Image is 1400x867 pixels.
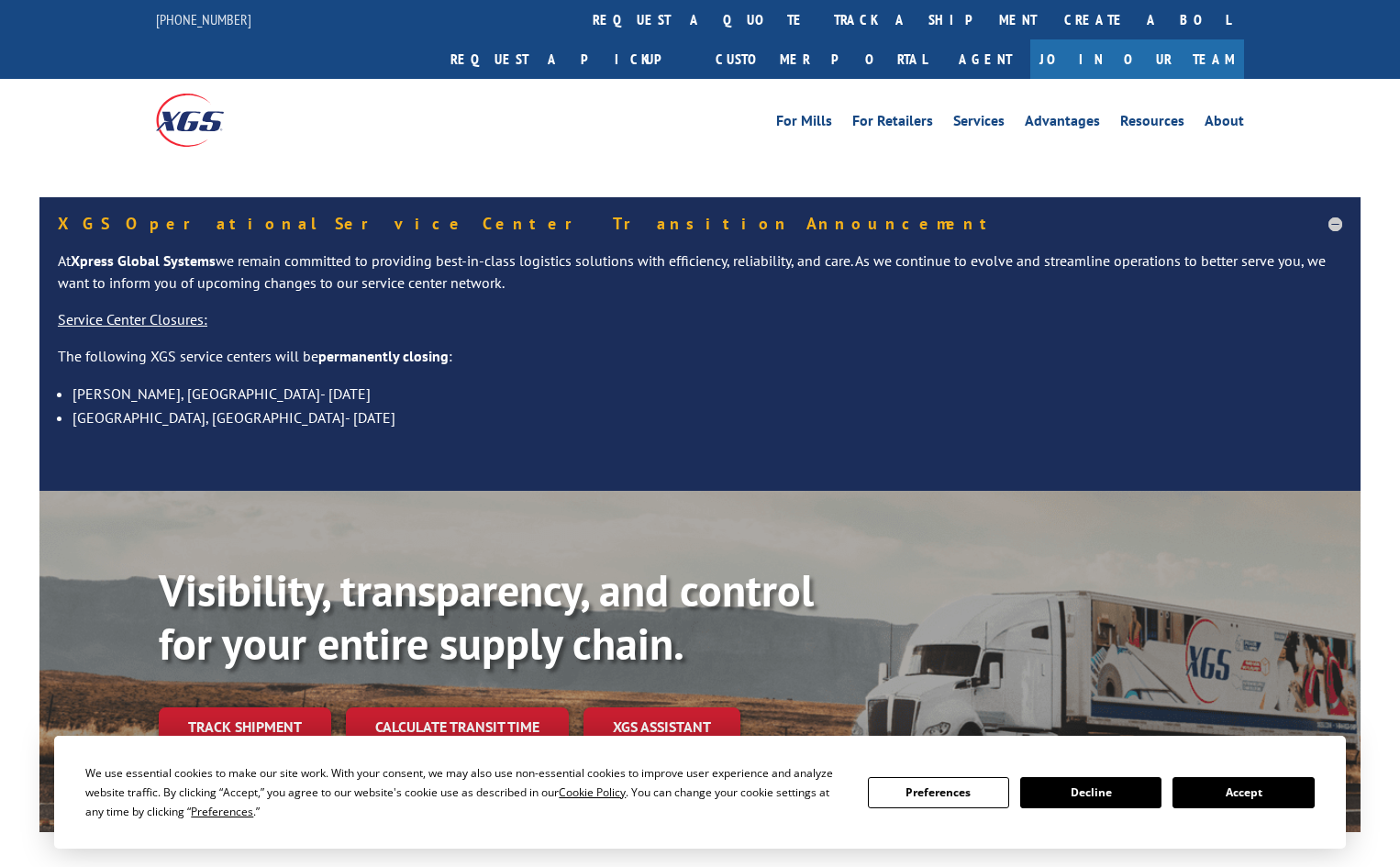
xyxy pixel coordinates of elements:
strong: permanently closing [318,347,449,365]
a: Customer Portal [702,39,940,79]
p: At we remain committed to providing best-in-class logistics solutions with efficiency, reliabilit... [58,250,1342,309]
a: Advantages [1025,114,1100,134]
a: For Mills [776,114,832,134]
a: XGS ASSISTANT [583,707,740,747]
li: [GEOGRAPHIC_DATA], [GEOGRAPHIC_DATA]- [DATE] [72,406,1342,429]
a: About [1205,114,1244,134]
span: Cookie Policy [559,784,626,800]
strong: Xpress Global Systems [71,251,216,270]
a: Request a pickup [437,39,702,79]
span: Preferences [191,804,253,819]
a: Services [953,114,1005,134]
button: Preferences [868,777,1009,808]
a: Resources [1120,114,1184,134]
a: Join Our Team [1030,39,1244,79]
a: For Retailers [852,114,933,134]
button: Decline [1020,777,1161,808]
h5: XGS Operational Service Center Transition Announcement [58,216,1342,232]
a: Agent [940,39,1030,79]
p: The following XGS service centers will be : [58,346,1342,383]
a: [PHONE_NUMBER] [156,10,251,28]
a: Track shipment [159,707,331,746]
li: [PERSON_NAME], [GEOGRAPHIC_DATA]- [DATE] [72,382,1342,406]
b: Visibility, transparency, and control for your entire supply chain. [159,561,814,672]
button: Accept [1172,777,1314,808]
a: Calculate transit time [346,707,569,747]
div: We use essential cookies to make our site work. With your consent, we may also use non-essential ... [85,763,845,821]
div: Cookie Consent Prompt [54,736,1346,849]
u: Service Center Closures: [58,310,207,328]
